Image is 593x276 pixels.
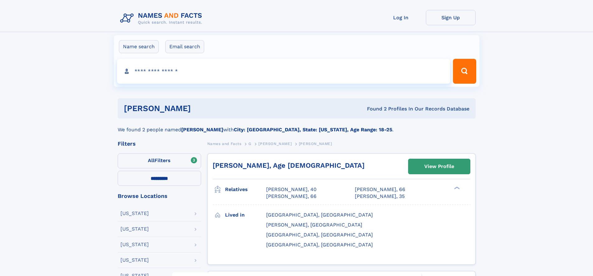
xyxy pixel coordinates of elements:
[234,127,392,133] b: City: [GEOGRAPHIC_DATA], State: [US_STATE], Age Range: 18-25
[453,186,460,190] div: ❯
[258,142,292,146] span: [PERSON_NAME]
[213,161,365,169] a: [PERSON_NAME], Age [DEMOGRAPHIC_DATA]
[118,10,207,27] img: Logo Names and Facts
[248,142,252,146] span: G
[266,222,362,228] span: [PERSON_NAME], [GEOGRAPHIC_DATA]
[120,227,149,232] div: [US_STATE]
[355,193,405,200] a: [PERSON_NAME], 35
[266,232,373,238] span: [GEOGRAPHIC_DATA], [GEOGRAPHIC_DATA]
[279,105,469,112] div: Found 2 Profiles In Our Records Database
[118,153,201,168] label: Filters
[120,211,149,216] div: [US_STATE]
[426,10,476,25] a: Sign Up
[248,140,252,147] a: G
[355,186,405,193] a: [PERSON_NAME], 66
[120,242,149,247] div: [US_STATE]
[119,40,159,53] label: Name search
[266,242,373,248] span: [GEOGRAPHIC_DATA], [GEOGRAPHIC_DATA]
[299,142,332,146] span: [PERSON_NAME]
[124,105,279,112] h1: [PERSON_NAME]
[118,141,201,147] div: Filters
[118,119,476,133] div: We found 2 people named with .
[266,186,317,193] a: [PERSON_NAME], 40
[376,10,426,25] a: Log In
[225,210,266,220] h3: Lived in
[165,40,204,53] label: Email search
[258,140,292,147] a: [PERSON_NAME]
[266,212,373,218] span: [GEOGRAPHIC_DATA], [GEOGRAPHIC_DATA]
[120,258,149,263] div: [US_STATE]
[266,193,317,200] a: [PERSON_NAME], 66
[117,59,450,84] input: search input
[181,127,223,133] b: [PERSON_NAME]
[453,59,476,84] button: Search Button
[225,184,266,195] h3: Relatives
[408,159,470,174] a: View Profile
[207,140,242,147] a: Names and Facts
[148,157,154,163] span: All
[424,159,454,174] div: View Profile
[118,193,201,199] div: Browse Locations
